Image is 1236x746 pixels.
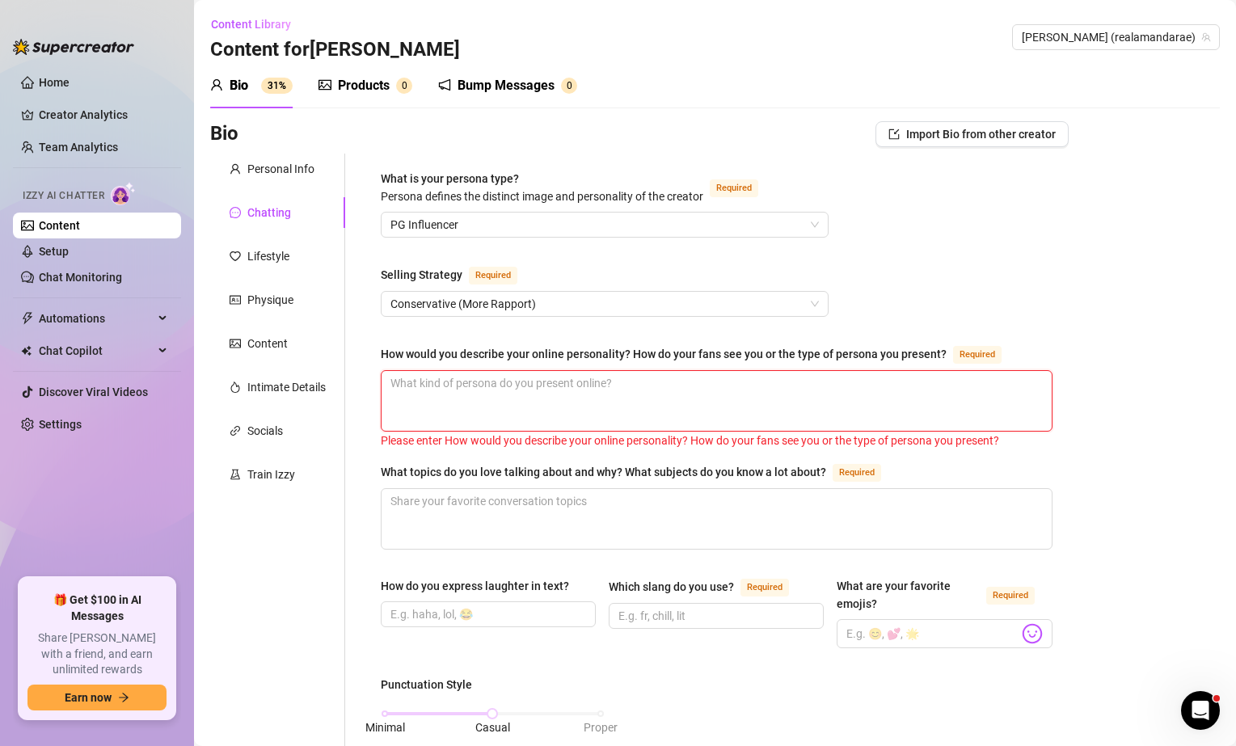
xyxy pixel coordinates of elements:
span: Persona defines the distinct image and personality of the creator [381,190,703,203]
input: How do you express laughter in text? [390,605,583,623]
sup: 0 [561,78,577,94]
span: PG Influencer [390,213,819,237]
button: Content Library [210,11,304,37]
span: 🎁 Get $100 in AI Messages [27,592,167,624]
label: How do you express laughter in text? [381,577,580,595]
span: experiment [230,469,241,480]
span: import [888,129,900,140]
div: How do you express laughter in text? [381,577,569,595]
div: Chatting [247,204,291,221]
span: arrow-right [118,692,129,703]
div: Content [247,335,288,352]
span: Amanda (realamandarae) [1022,25,1210,49]
sup: 31% [261,78,293,94]
a: Home [39,76,70,89]
a: Settings [39,418,82,431]
div: Bio [230,76,248,95]
div: How would you describe your online personality? How do your fans see you or the type of persona y... [381,345,947,363]
span: Chat Copilot [39,338,154,364]
a: Team Analytics [39,141,118,154]
span: heart [230,251,241,262]
div: Lifestyle [247,247,289,265]
a: Setup [39,245,69,258]
span: Required [469,267,517,284]
span: Import Bio from other creator [906,128,1056,141]
span: thunderbolt [21,312,34,325]
span: Automations [39,306,154,331]
span: Required [710,179,758,197]
span: message [230,207,241,218]
a: Content [39,219,80,232]
h3: Bio [210,121,238,147]
span: Conservative (More Rapport) [390,292,819,316]
div: Intimate Details [247,378,326,396]
input: Which slang do you use? [618,607,811,625]
h3: Content for [PERSON_NAME] [210,37,460,63]
span: Required [833,464,881,482]
span: idcard [230,294,241,306]
div: Punctuation Style [381,676,472,693]
div: Physique [247,291,293,309]
span: Izzy AI Chatter [23,188,104,204]
sup: 0 [396,78,412,94]
label: Punctuation Style [381,676,483,693]
div: Products [338,76,390,95]
img: Chat Copilot [21,345,32,356]
span: Content Library [211,18,291,31]
div: Train Izzy [247,466,295,483]
span: link [230,425,241,436]
div: What are your favorite emojis? [837,577,979,613]
span: Proper [584,721,618,734]
textarea: How would you describe your online personality? How do your fans see you or the type of persona y... [382,371,1052,431]
a: Creator Analytics [39,102,168,128]
span: What is your persona type? [381,172,703,203]
div: Personal Info [247,160,314,178]
label: What topics do you love talking about and why? What subjects do you know a lot about? [381,462,899,482]
span: Share [PERSON_NAME] with a friend, and earn unlimited rewards [27,630,167,678]
label: Selling Strategy [381,265,535,284]
img: logo-BBDzfeDw.svg [13,39,134,55]
div: Bump Messages [458,76,555,95]
button: Earn nowarrow-right [27,685,167,710]
span: user [210,78,223,91]
span: team [1201,32,1211,42]
span: picture [230,338,241,349]
span: Required [986,587,1035,605]
div: Please enter How would you describe your online personality? How do your fans see you or the type... [381,432,1052,449]
img: svg%3e [1022,623,1043,644]
span: Required [953,346,1002,364]
div: What topics do you love talking about and why? What subjects do you know a lot about? [381,463,826,481]
a: Discover Viral Videos [39,386,148,398]
span: Earn now [65,691,112,704]
span: Minimal [365,721,405,734]
img: AI Chatter [111,182,136,205]
div: Which slang do you use? [609,578,734,596]
label: What are your favorite emojis? [837,577,1052,613]
span: Casual [475,721,510,734]
input: What are your favorite emojis? [846,623,1018,644]
span: notification [438,78,451,91]
span: Required [740,579,789,596]
div: Socials [247,422,283,440]
span: fire [230,381,241,393]
span: user [230,163,241,175]
button: Import Bio from other creator [875,121,1069,147]
div: Selling Strategy [381,266,462,284]
label: Which slang do you use? [609,577,807,596]
textarea: What topics do you love talking about and why? What subjects do you know a lot about? [382,489,1052,549]
label: How would you describe your online personality? How do your fans see you or the type of persona y... [381,344,1019,364]
span: picture [318,78,331,91]
iframe: Intercom live chat [1181,691,1220,730]
a: Chat Monitoring [39,271,122,284]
